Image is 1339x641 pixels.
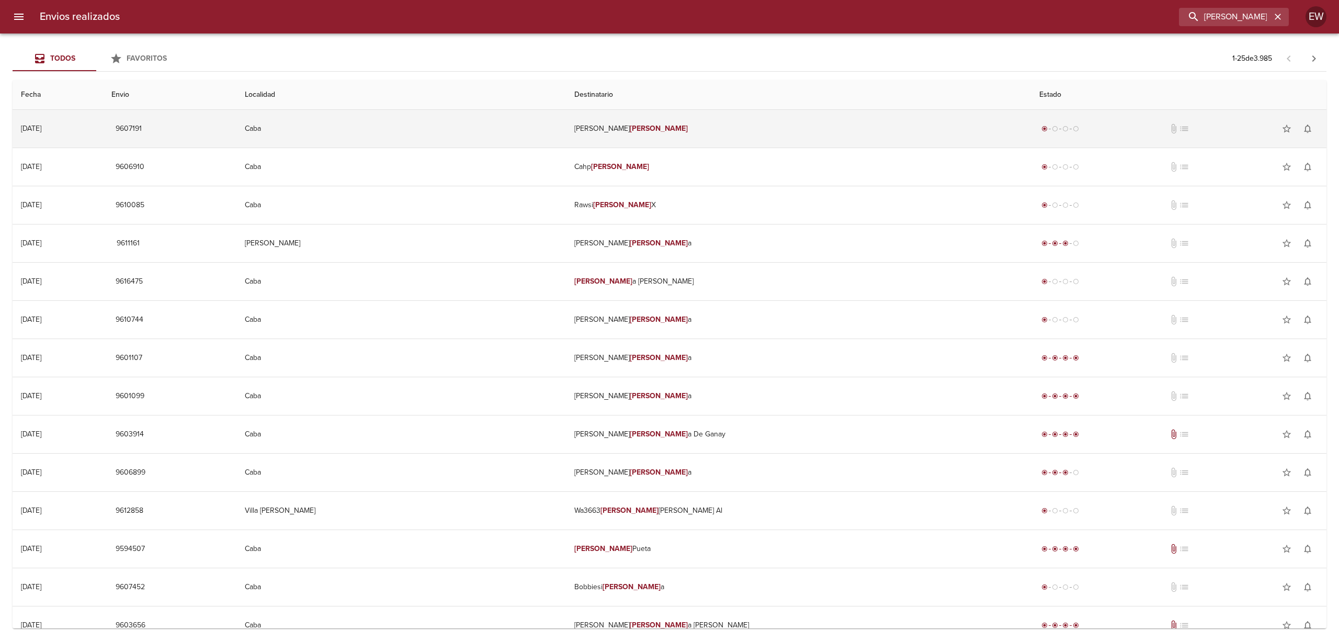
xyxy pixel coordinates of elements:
[566,224,1031,262] td: [PERSON_NAME] a
[1281,123,1292,134] span: star_border
[1179,162,1189,172] span: No tiene pedido asociado
[630,391,688,400] em: [PERSON_NAME]
[1179,582,1189,592] span: No tiene pedido asociado
[1281,582,1292,592] span: star_border
[1168,314,1179,325] span: No tiene documentos adjuntos
[1297,271,1318,292] button: Activar notificaciones
[1302,314,1313,325] span: notifications_none
[1302,238,1313,249] span: notifications_none
[1052,164,1058,170] span: radio_button_unchecked
[1062,546,1069,552] span: radio_button_checked
[236,492,566,530] td: Villa [PERSON_NAME]
[1276,386,1297,407] button: Agregar a favoritos
[1179,8,1271,26] input: buscar
[1168,544,1179,554] span: Tiene documentos adjuntos
[1073,584,1079,590] span: radio_button_unchecked
[116,122,142,136] span: 9607191
[1031,80,1326,110] th: Estado
[116,275,143,288] span: 9616475
[1297,538,1318,559] button: Activar notificaciones
[13,46,180,71] div: Tabs Envios
[111,119,146,139] button: 9607191
[1168,123,1179,134] span: No tiene documentos adjuntos
[1041,508,1048,514] span: radio_button_checked
[1168,429,1179,440] span: Tiene documentos adjuntos
[21,124,41,133] div: [DATE]
[236,80,566,110] th: Localidad
[111,196,149,215] button: 9610085
[1297,195,1318,216] button: Activar notificaciones
[1276,462,1297,483] button: Agregar a favoritos
[111,158,149,177] button: 9606910
[1062,584,1069,590] span: radio_button_unchecked
[600,506,659,515] em: [PERSON_NAME]
[111,310,147,330] button: 9610744
[116,237,141,250] span: 9611161
[1039,620,1081,631] div: Entregado
[116,543,145,556] span: 9594507
[111,539,149,559] button: 9594507
[1052,240,1058,246] span: radio_button_checked
[1302,162,1313,172] span: notifications_none
[1302,620,1313,631] span: notifications_none
[236,377,566,415] td: Caba
[50,54,75,63] span: Todos
[40,8,120,25] h6: Envios realizados
[1168,276,1179,287] span: No tiene documentos adjuntos
[1062,240,1069,246] span: radio_button_checked
[1276,500,1297,521] button: Agregar a favoritos
[1039,200,1081,210] div: Generado
[1062,202,1069,208] span: radio_button_unchecked
[1276,233,1297,254] button: Agregar a favoritos
[21,621,41,629] div: [DATE]
[1179,391,1189,401] span: No tiene pedido asociado
[236,301,566,339] td: Caba
[1302,505,1313,516] span: notifications_none
[1281,391,1292,401] span: star_border
[603,582,661,591] em: [PERSON_NAME]
[1041,546,1048,552] span: radio_button_checked
[1073,355,1079,361] span: radio_button_checked
[1041,622,1048,628] span: radio_button_checked
[21,239,41,248] div: [DATE]
[1179,314,1189,325] span: No tiene pedido asociado
[630,124,688,133] em: [PERSON_NAME]
[1179,123,1189,134] span: No tiene pedido asociado
[1073,431,1079,437] span: radio_button_checked
[1276,538,1297,559] button: Agregar a favoritos
[1039,505,1081,516] div: Generado
[1052,278,1058,285] span: radio_button_unchecked
[1062,469,1069,476] span: radio_button_checked
[1281,544,1292,554] span: star_border
[1306,6,1326,27] div: EW
[1052,469,1058,476] span: radio_button_checked
[116,428,144,441] span: 9603914
[1039,467,1081,478] div: En viaje
[111,425,148,444] button: 9603914
[1073,126,1079,132] span: radio_button_unchecked
[1276,577,1297,598] button: Agregar a favoritos
[103,80,237,110] th: Envio
[630,621,688,629] em: [PERSON_NAME]
[1168,467,1179,478] span: No tiene documentos adjuntos
[21,430,41,438] div: [DATE]
[1168,582,1179,592] span: No tiene documentos adjuntos
[1062,278,1069,285] span: radio_button_unchecked
[566,377,1031,415] td: [PERSON_NAME] a
[1073,164,1079,170] span: radio_button_unchecked
[1306,6,1326,27] div: Abrir información de usuario
[1276,615,1297,636] button: Agregar a favoritos
[1281,353,1292,363] span: star_border
[1039,429,1081,440] div: Entregado
[1052,355,1058,361] span: radio_button_checked
[566,148,1031,186] td: Cahp
[1302,200,1313,210] span: notifications_none
[1052,317,1058,323] span: radio_button_unchecked
[236,415,566,453] td: Caba
[1041,278,1048,285] span: radio_button_checked
[630,430,688,438] em: [PERSON_NAME]
[1168,391,1179,401] span: No tiene documentos adjuntos
[1039,544,1081,554] div: Entregado
[1302,391,1313,401] span: notifications_none
[1073,317,1079,323] span: radio_button_unchecked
